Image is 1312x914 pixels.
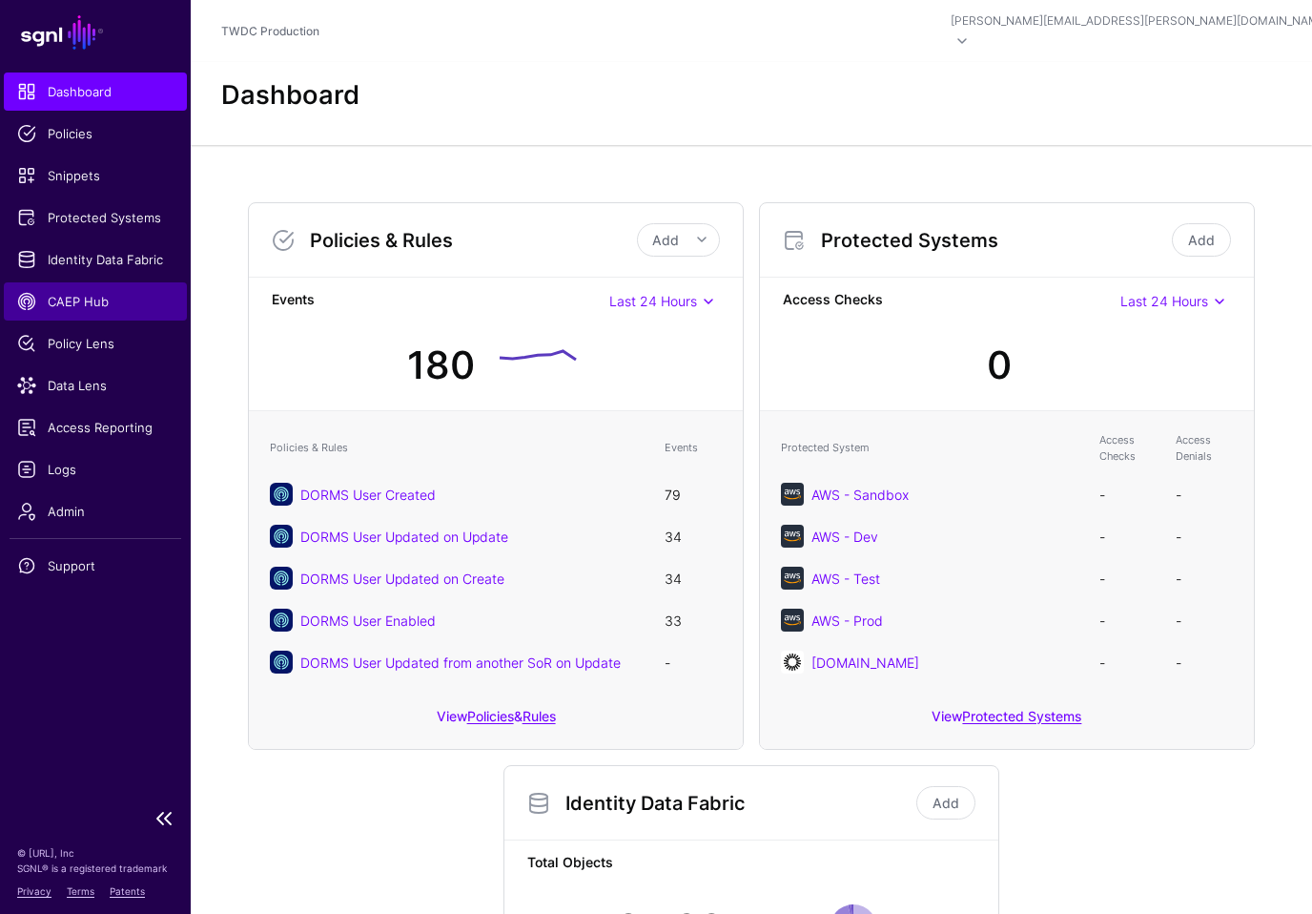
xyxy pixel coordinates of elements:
[655,423,731,473] th: Events
[527,852,975,876] strong: Total Objects
[781,483,804,506] img: svg+xml;base64,PHN2ZyB3aWR0aD0iNjQiIGhlaWdodD0iNjQiIHZpZXdCb3g9IjAgMCA2NCA2NCIgZmlsbD0ibm9uZSIgeG...
[17,861,174,876] p: SGNL® is a registered trademark
[300,529,508,545] a: DORMS User Updated on Update
[655,599,731,641] td: 33
[17,460,174,479] span: Logs
[1166,515,1242,557] td: -
[17,556,174,575] span: Support
[300,571,504,587] a: DORMS User Updated on Create
[221,24,319,38] a: TWDC Production
[1090,641,1166,683] td: -
[467,708,514,724] a: Policies
[1090,557,1166,599] td: -
[655,557,731,599] td: 34
[4,492,187,530] a: Admin
[221,80,359,112] h2: Dashboard
[811,487,909,503] a: AWS - Sandbox
[310,229,637,252] h3: Policies & Rules
[17,376,174,395] span: Data Lens
[811,613,883,629] a: AWS - Prod
[17,334,174,353] span: Policy Lens
[300,654,621,671] a: DORMS User Updated from another SoR on Update
[4,198,187,237] a: Protected Systems
[523,708,556,724] a: Rules
[987,337,1012,394] div: 0
[4,73,187,111] a: Dashboard
[652,232,679,248] span: Add
[17,845,174,861] p: © [URL], Inc
[781,609,804,632] img: svg+xml;base64,PHN2ZyB3aWR0aD0iNjQiIGhlaWdodD0iNjQiIHZpZXdCb3g9IjAgMCA2NCA2NCIgZmlsbD0ibm9uZSIgeG...
[916,786,975,820] a: Add
[1090,423,1166,473] th: Access Checks
[260,423,655,473] th: Policies & Rules
[783,289,1120,313] strong: Access Checks
[1166,599,1242,641] td: -
[781,651,804,674] img: svg+xml;base64,PHN2ZyB3aWR0aD0iNjQiIGhlaWdodD0iNjQiIHZpZXdCb3g9IjAgMCA2NCA2NCIgZmlsbD0ibm9uZSIgeG...
[811,529,878,545] a: AWS - Dev
[655,641,731,683] td: -
[17,250,174,269] span: Identity Data Fabric
[4,408,187,447] a: Access Reporting
[1090,473,1166,515] td: -
[4,324,187,363] a: Policy Lens
[17,502,174,521] span: Admin
[962,708,1081,724] a: Protected Systems
[609,293,697,309] span: Last 24 Hours
[17,292,174,311] span: CAEP Hub
[1166,423,1242,473] th: Access Denials
[1090,599,1166,641] td: -
[781,567,804,590] img: svg+xml;base64,PHN2ZyB3aWR0aD0iNjQiIGhlaWdodD0iNjQiIHZpZXdCb3g9IjAgMCA2NCA2NCIgZmlsbD0ibm9uZSIgeG...
[781,525,804,548] img: svg+xml;base64,PHN2ZyB3aWR0aD0iNjQiIGhlaWdodD0iNjQiIHZpZXdCb3g9IjAgMCA2NCA2NCIgZmlsbD0ibm9uZSIgeG...
[17,82,174,101] span: Dashboard
[17,885,51,897] a: Privacy
[4,282,187,321] a: CAEP Hub
[811,571,880,587] a: AWS - Test
[821,229,1168,252] h3: Protected Systems
[1166,557,1242,599] td: -
[655,515,731,557] td: 34
[249,695,743,749] div: View &
[1120,293,1208,309] span: Last 24 Hours
[565,792,912,815] h3: Identity Data Fabric
[4,240,187,279] a: Identity Data Fabric
[17,166,174,185] span: Snippets
[17,418,174,437] span: Access Reporting
[17,124,174,143] span: Policies
[771,423,1090,473] th: Protected System
[1166,473,1242,515] td: -
[4,366,187,405] a: Data Lens
[17,208,174,227] span: Protected Systems
[4,450,187,488] a: Logs
[67,885,94,897] a: Terms
[300,487,436,503] a: DORMS User Created
[11,11,179,53] a: SGNL
[110,885,145,897] a: Patents
[300,613,436,629] a: DORMS User Enabled
[760,695,1254,749] div: View
[4,114,187,153] a: Policies
[1166,641,1242,683] td: -
[272,289,609,313] strong: Events
[1090,515,1166,557] td: -
[655,473,731,515] td: 79
[811,654,919,671] a: [DOMAIN_NAME]
[1172,223,1231,257] a: Add
[407,337,475,394] div: 180
[4,156,187,195] a: Snippets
